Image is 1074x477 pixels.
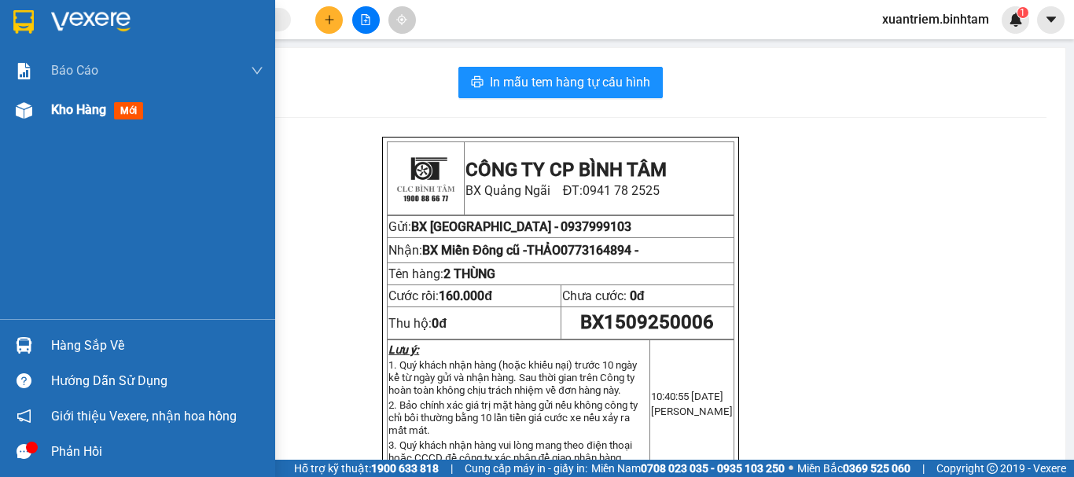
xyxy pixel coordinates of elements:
[51,440,263,464] div: Phản hồi
[388,266,495,281] span: Tên hàng:
[51,406,237,426] span: Giới thiệu Vexere, nhận hoa hồng
[443,266,495,281] span: 2 THÙNG
[388,243,638,258] span: Nhận:
[1037,6,1065,34] button: caret-down
[360,14,371,25] span: file-add
[591,460,785,477] span: Miền Nam
[870,9,1002,29] span: xuantriem.binhtam
[16,337,32,354] img: warehouse-icon
[451,460,453,477] span: |
[396,14,407,25] span: aim
[17,373,31,388] span: question-circle
[465,183,660,198] span: BX Quảng Ngãi ĐT:
[51,369,263,393] div: Hướng dẫn sử dụng
[324,14,335,25] span: plus
[465,159,667,181] strong: CÔNG TY CP BÌNH TÂM
[411,219,558,234] span: BX [GEOGRAPHIC_DATA] -
[471,75,484,90] span: printer
[388,288,492,303] span: Cước rồi:
[583,183,660,198] span: 0941 78 2525
[490,72,650,92] span: In mẫu tem hàng tự cấu hình
[16,63,32,79] img: solution-icon
[432,316,447,331] strong: 0đ
[651,391,723,402] span: 10:40:55 [DATE]
[294,460,439,477] span: Hỗ trợ kỹ thuật:
[422,243,638,258] span: BX Miền Đông cũ -
[789,465,793,471] span: ⚪️
[843,462,910,475] strong: 0369 525 060
[388,343,419,356] strong: Lưu ý:
[1044,13,1058,27] span: caret-down
[562,288,645,303] span: Chưa cước:
[388,219,411,234] span: Gửi:
[251,64,263,77] span: down
[17,409,31,424] span: notification
[388,439,631,464] span: 3. Quý khách nhận hàng vui lòng mang theo điện thoại hoặc CCCD đề công ty xác nhận để giao nhận h...
[439,288,492,303] span: 160.000đ
[17,444,31,459] span: message
[315,6,343,34] button: plus
[561,243,638,258] span: 0773164894 -
[797,460,910,477] span: Miền Bắc
[561,219,631,234] span: 0937999103
[13,10,34,34] img: logo-vxr
[371,462,439,475] strong: 1900 633 818
[388,399,638,436] span: 2. Bảo chính xác giá trị mặt hàng gửi nếu không công ty chỉ bồi thường bằng 10 lần tiền giá cước ...
[1017,7,1028,18] sup: 1
[922,460,925,477] span: |
[630,288,645,303] span: 0đ
[16,102,32,119] img: warehouse-icon
[580,311,714,333] span: BX1509250006
[987,463,998,474] span: copyright
[458,67,663,98] button: printerIn mẫu tem hàng tự cấu hình
[388,316,447,331] span: Thu hộ:
[388,359,637,396] span: 1. Quý khách nhận hàng (hoặc khiếu nại) trước 10 ngày kể từ ngày gửi và nhận hàng. Sau thời gian ...
[388,6,416,34] button: aim
[527,243,638,258] span: THẢO
[651,405,733,417] span: [PERSON_NAME]
[1009,13,1023,27] img: icon-new-feature
[390,143,461,214] img: logo
[1020,7,1025,18] span: 1
[352,6,380,34] button: file-add
[51,102,106,117] span: Kho hàng
[465,460,587,477] span: Cung cấp máy in - giấy in:
[641,462,785,475] strong: 0708 023 035 - 0935 103 250
[51,61,98,80] span: Báo cáo
[51,334,263,358] div: Hàng sắp về
[114,102,143,119] span: mới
